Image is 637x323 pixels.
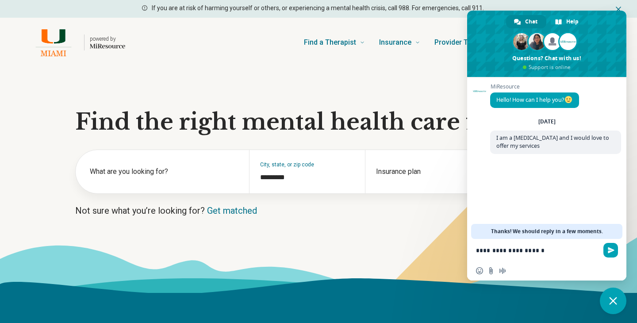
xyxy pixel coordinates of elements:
a: Provider Types [434,25,492,60]
a: Chat [506,15,546,28]
p: Not sure what you’re looking for? [75,204,562,217]
span: Chat [525,15,537,28]
span: Help [566,15,579,28]
div: [DATE] [538,119,556,124]
a: Home page [28,28,125,57]
p: If you are at risk of harming yourself or others, or experiencing a mental health crisis, call 98... [152,4,484,13]
span: Find a Therapist [304,36,356,49]
span: Insurance [379,36,411,49]
a: Find a Therapist [304,25,365,60]
a: Help [547,15,587,28]
textarea: Compose your message... [476,239,600,261]
span: Hello! How can I help you? [496,96,573,104]
span: Send a file [487,267,495,274]
span: I am a [MEDICAL_DATA] and I would love to offer my services [496,134,609,150]
span: Audio message [499,267,506,274]
a: Close chat [600,288,626,314]
span: Send [603,243,618,258]
span: MiResource [490,84,579,90]
span: Insert an emoji [476,267,483,274]
a: Get matched [207,205,257,216]
label: What are you looking for? [90,166,238,177]
a: Insurance [379,25,420,60]
span: Provider Types [434,36,483,49]
h1: Find the right mental health care for you [75,109,562,135]
span: Thanks! We should reply in a few moments. [491,224,603,239]
p: powered by [90,35,125,42]
button: Dismiss [614,4,623,14]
